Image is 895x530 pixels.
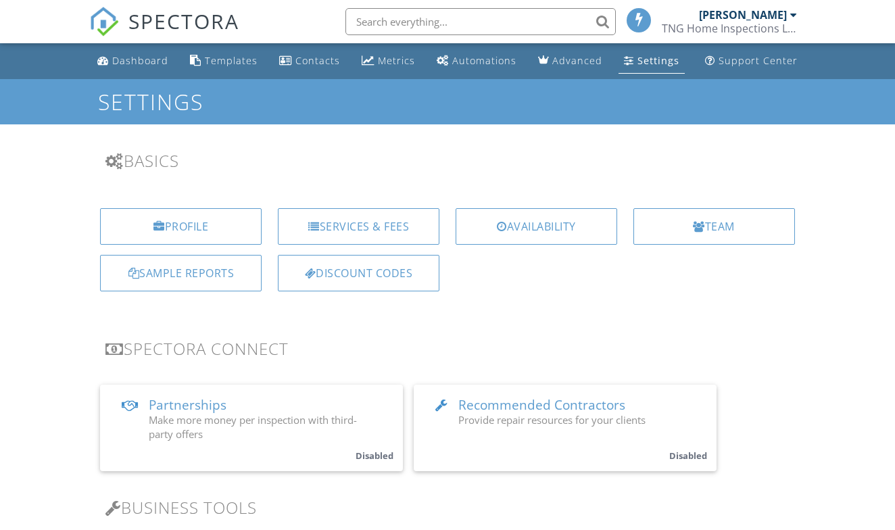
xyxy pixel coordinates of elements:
[662,22,797,35] div: TNG Home Inspections Ltd.
[431,49,522,74] a: Automations (Basic)
[669,450,707,462] small: Disabled
[356,450,393,462] small: Disabled
[619,49,685,74] a: Settings
[637,54,679,67] div: Settings
[458,396,625,414] span: Recommended Contractors
[533,49,608,74] a: Advanced
[452,54,516,67] div: Automations
[345,8,616,35] input: Search everything...
[356,49,420,74] a: Metrics
[274,49,345,74] a: Contacts
[458,413,646,427] span: Provide repair resources for your clients
[185,49,263,74] a: Templates
[105,339,789,358] h3: Spectora Connect
[100,385,403,471] a: Partnerships Make more money per inspection with third-party offers Disabled
[633,208,795,245] a: Team
[378,54,415,67] div: Metrics
[414,385,717,471] a: Recommended Contractors Provide repair resources for your clients Disabled
[89,7,119,37] img: The Best Home Inspection Software - Spectora
[149,396,226,414] span: Partnerships
[128,7,239,35] span: SPECTORA
[205,54,258,67] div: Templates
[278,255,439,291] a: Discount Codes
[92,49,174,74] a: Dashboard
[295,54,340,67] div: Contacts
[700,49,803,74] a: Support Center
[719,54,798,67] div: Support Center
[100,208,262,245] a: Profile
[552,54,602,67] div: Advanced
[149,413,357,441] span: Make more money per inspection with third-party offers
[100,255,262,291] a: Sample Reports
[98,90,797,114] h1: Settings
[456,208,617,245] a: Availability
[699,8,787,22] div: [PERSON_NAME]
[89,18,239,47] a: SPECTORA
[105,151,789,170] h3: Basics
[112,54,168,67] div: Dashboard
[105,498,789,516] h3: Business Tools
[278,208,439,245] a: Services & Fees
